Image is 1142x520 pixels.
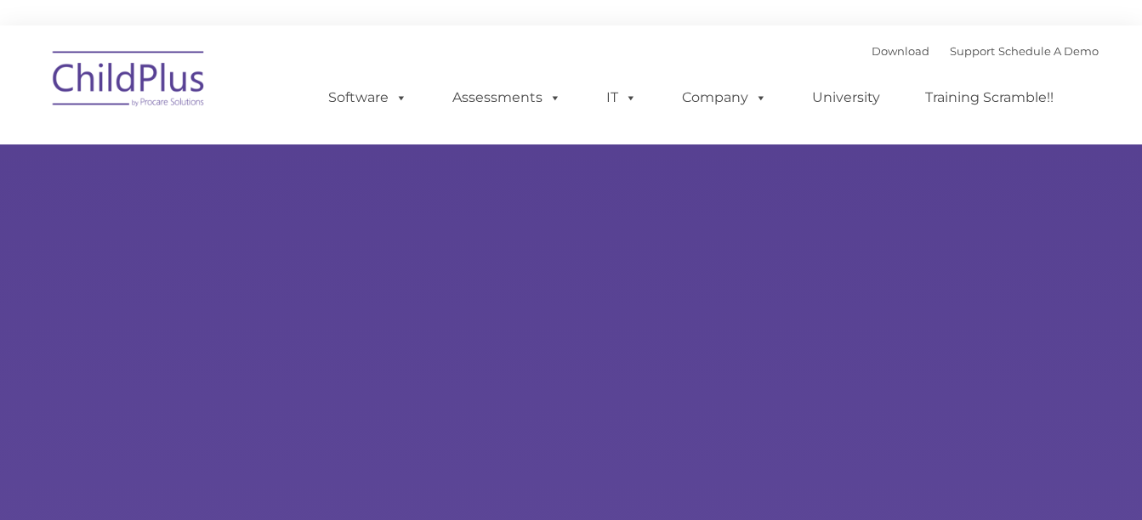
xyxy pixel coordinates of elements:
a: University [795,81,897,115]
a: IT [589,81,654,115]
a: Download [872,44,929,58]
a: Support [950,44,995,58]
a: Company [665,81,784,115]
a: Assessments [435,81,578,115]
font: | [872,44,1099,58]
a: Schedule A Demo [998,44,1099,58]
a: Training Scramble!! [908,81,1071,115]
a: Software [311,81,424,115]
img: ChildPlus by Procare Solutions [44,39,214,124]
